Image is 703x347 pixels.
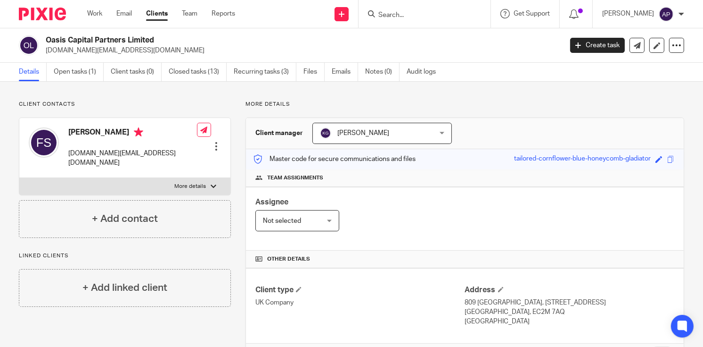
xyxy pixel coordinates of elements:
[182,9,197,18] a: Team
[68,149,197,168] p: [DOMAIN_NAME][EMAIL_ADDRESS][DOMAIN_NAME]
[255,198,288,206] span: Assignee
[377,11,462,20] input: Search
[255,285,465,295] h4: Client type
[267,174,323,182] span: Team assignments
[29,127,59,158] img: svg%3E
[92,212,158,226] h4: + Add contact
[19,35,39,55] img: svg%3E
[255,298,465,307] p: UK Company
[116,9,132,18] a: Email
[407,63,443,81] a: Audit logs
[19,8,66,20] img: Pixie
[263,218,301,224] span: Not selected
[19,252,231,260] p: Linked clients
[19,101,231,108] p: Client contacts
[134,127,143,137] i: Primary
[365,63,400,81] a: Notes (0)
[570,38,625,53] a: Create task
[337,130,389,136] span: [PERSON_NAME]
[465,307,674,317] p: [GEOGRAPHIC_DATA], EC2M 7AQ
[87,9,102,18] a: Work
[465,317,674,326] p: [GEOGRAPHIC_DATA]
[659,7,674,22] img: svg%3E
[320,127,331,139] img: svg%3E
[245,101,684,108] p: More details
[234,63,296,81] a: Recurring tasks (3)
[253,154,416,164] p: Master code for secure communications and files
[146,9,168,18] a: Clients
[54,63,104,81] a: Open tasks (1)
[19,63,47,81] a: Details
[68,127,197,139] h4: [PERSON_NAME]
[255,128,303,138] h3: Client manager
[465,298,674,307] p: 809 [GEOGRAPHIC_DATA], [STREET_ADDRESS]
[602,9,654,18] p: [PERSON_NAME]
[174,183,206,190] p: More details
[332,63,358,81] a: Emails
[46,46,556,55] p: [DOMAIN_NAME][EMAIL_ADDRESS][DOMAIN_NAME]
[46,35,454,45] h2: Oasis Capital Partners Limited
[169,63,227,81] a: Closed tasks (13)
[267,255,310,263] span: Other details
[212,9,235,18] a: Reports
[111,63,162,81] a: Client tasks (0)
[303,63,325,81] a: Files
[514,10,550,17] span: Get Support
[82,280,167,295] h4: + Add linked client
[465,285,674,295] h4: Address
[514,154,651,165] div: tailored-cornflower-blue-honeycomb-gladiator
